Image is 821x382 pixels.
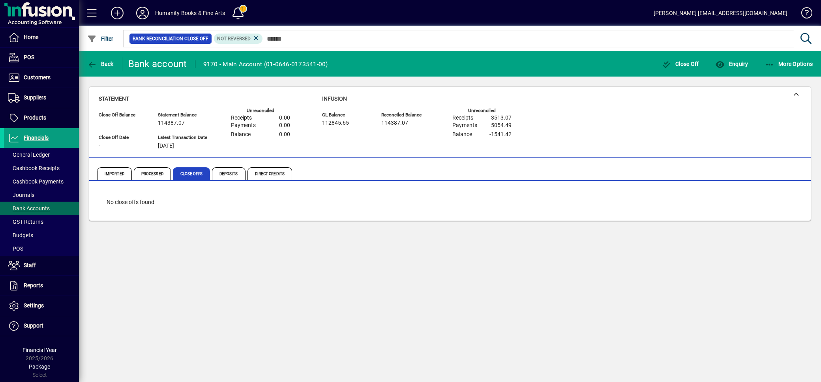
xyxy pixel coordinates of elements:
span: Imported [97,167,132,180]
span: 3513.07 [491,115,512,121]
span: Deposits [212,167,246,180]
button: Enquiry [713,57,750,71]
button: Add [105,6,130,20]
span: Cashbook Payments [8,178,64,185]
span: Close Off [662,61,699,67]
span: 0.00 [279,131,290,138]
span: Financials [24,135,49,141]
span: Back [87,61,114,67]
span: Receipts [452,115,473,121]
span: - [99,120,100,126]
span: Balance [231,131,251,138]
a: Cashbook Payments [4,175,79,188]
span: Home [24,34,38,40]
span: Bank Reconciliation Close Off [133,35,208,43]
app-page-header-button: Back [79,57,122,71]
span: Budgets [8,232,33,238]
div: Humanity Books & Fine Arts [155,7,225,19]
span: Not reversed [217,36,251,41]
span: Payments [452,122,477,129]
span: GST Returns [8,219,43,225]
a: GST Returns [4,215,79,228]
div: No close offs found [99,190,162,214]
div: Bank account [128,58,187,70]
div: [PERSON_NAME] [EMAIL_ADDRESS][DOMAIN_NAME] [654,7,787,19]
span: 114387.07 [381,120,408,126]
span: Statement Balance [158,112,207,118]
span: Enquiry [715,61,748,67]
a: Customers [4,68,79,88]
a: Journals [4,188,79,202]
a: General Ledger [4,148,79,161]
button: Close Off [660,57,701,71]
span: Processed [134,167,171,180]
a: Settings [4,296,79,316]
a: Suppliers [4,88,79,108]
span: Direct Credits [247,167,292,180]
button: Profile [130,6,155,20]
a: Knowledge Base [795,2,811,27]
span: GL Balance [322,112,369,118]
div: 9170 - Main Account (01-0646-0173541-00) [203,58,328,71]
span: Customers [24,74,51,81]
span: Payments [231,122,256,129]
span: POS [8,245,23,252]
span: Staff [24,262,36,268]
button: Filter [85,32,116,46]
span: Close Offs [173,167,210,180]
span: Latest Transaction Date [158,135,207,140]
span: Receipts [231,115,252,121]
label: Unreconciled [247,108,274,113]
label: Unreconciled [468,108,496,113]
span: Cashbook Receipts [8,165,60,171]
span: Products [24,114,46,121]
span: Close Off Balance [99,112,146,118]
a: Bank Accounts [4,202,79,215]
span: Close Off Date [99,135,146,140]
a: Staff [4,256,79,275]
a: POS [4,242,79,255]
span: -1541.42 [489,131,512,138]
span: 5054.49 [491,122,512,129]
span: Reconciled Balance [381,112,429,118]
span: Package [29,363,50,370]
a: Products [4,108,79,128]
span: Suppliers [24,94,46,101]
span: Settings [24,302,44,309]
a: Cashbook Receipts [4,161,79,175]
span: 114387.07 [158,120,185,126]
span: [DATE] [158,143,174,149]
span: 112845.65 [322,120,349,126]
span: Bank Accounts [8,205,50,212]
span: General Ledger [8,152,50,158]
mat-chip: Reversal status: Not reversed [214,34,263,44]
span: 0.00 [279,122,290,129]
span: Journals [8,192,34,198]
span: POS [24,54,34,60]
a: Home [4,28,79,47]
a: POS [4,48,79,67]
span: Filter [87,36,114,42]
span: Balance [452,131,472,138]
button: More Options [763,57,815,71]
span: More Options [765,61,813,67]
a: Support [4,316,79,336]
a: Reports [4,276,79,296]
span: Financial Year [22,347,57,353]
span: 0.00 [279,115,290,121]
button: Back [85,57,116,71]
span: Support [24,322,43,329]
span: - [99,143,100,149]
a: Budgets [4,228,79,242]
span: Reports [24,282,43,288]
